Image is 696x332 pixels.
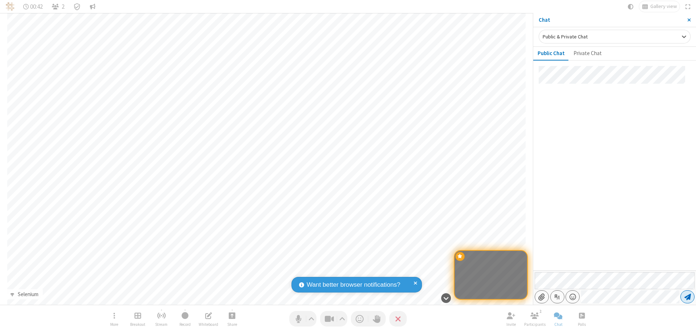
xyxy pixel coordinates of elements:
button: Start sharing [221,308,243,329]
button: Invite participants (⌘+Shift+I) [500,308,522,329]
button: Start streaming [150,308,172,329]
button: Stop video (⌘+Shift+V) [320,311,347,327]
button: Open menu [103,308,125,329]
button: Open participant list [524,308,546,329]
span: Participants [524,322,546,327]
span: Share [227,322,237,327]
button: Show formatting [550,290,564,303]
div: Timer [20,1,46,12]
button: Using system theme [625,1,637,12]
p: Chat [539,16,682,24]
button: Video setting [337,311,347,327]
button: Open participant list [49,1,67,12]
button: End or leave meeting [389,311,407,327]
button: Open menu [565,290,580,303]
span: Breakout [130,322,145,327]
span: Stream [155,322,167,327]
button: Private Chat [569,47,606,61]
button: Change layout [639,1,680,12]
button: Raise hand [368,311,386,327]
span: More [110,322,118,327]
span: Chat [554,322,563,327]
button: Close chat [547,308,569,329]
img: QA Selenium DO NOT DELETE OR CHANGE [6,2,14,11]
span: Record [179,322,191,327]
button: Public Chat [533,47,569,61]
span: Invite [506,322,516,327]
button: Send a reaction [351,311,368,327]
span: Whiteboard [199,322,218,327]
button: Send message [680,290,695,303]
span: Gallery view [650,4,677,9]
button: Fullscreen [683,1,693,12]
span: 00:42 [30,3,43,10]
button: Hide [438,289,453,307]
button: Manage Breakout Rooms [127,308,149,329]
div: 2 [538,308,544,315]
span: 2 [62,3,65,10]
div: Selenium [15,290,41,299]
button: Audio settings [307,311,316,327]
button: Open shared whiteboard [198,308,219,329]
button: Mute (⌘+Shift+A) [289,311,316,327]
button: Start recording [174,308,196,329]
span: Public & Private Chat [543,33,588,40]
button: Close sidebar [682,13,696,27]
span: Want better browser notifications? [307,280,400,290]
button: Open poll [571,308,593,329]
button: Conversation [87,1,98,12]
div: Meeting details Encryption enabled [70,1,84,12]
span: Polls [578,322,586,327]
